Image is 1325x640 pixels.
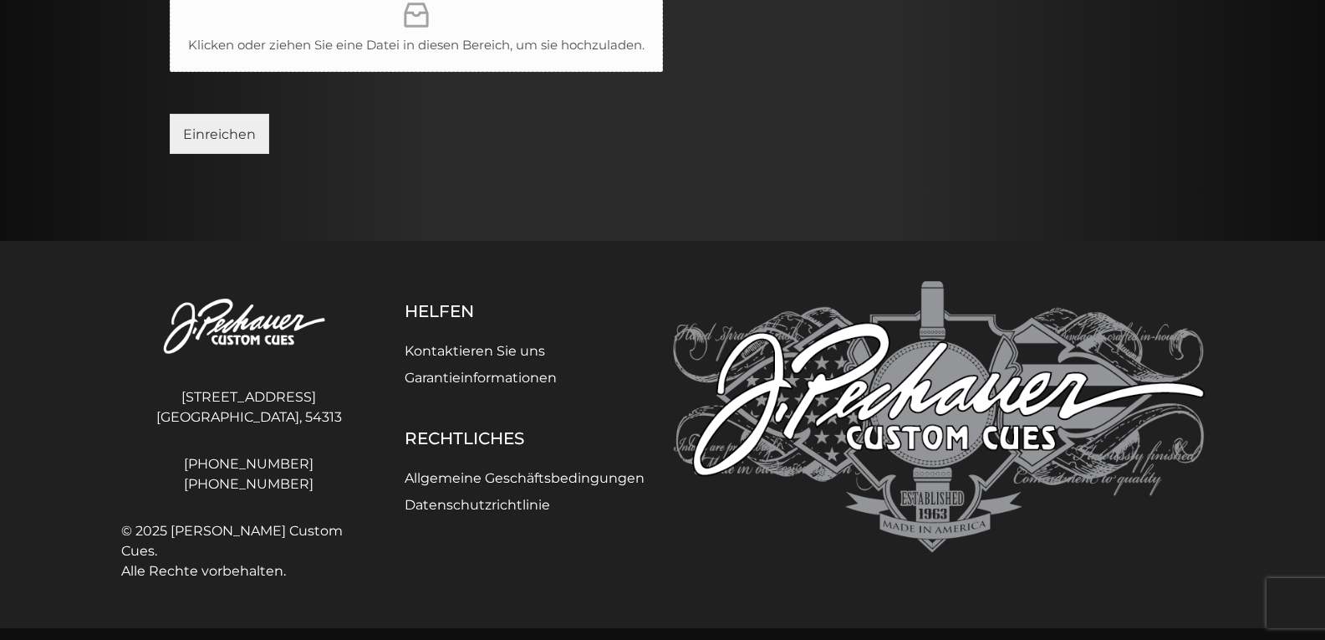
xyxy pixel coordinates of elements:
a: Kontaktieren Sie uns [405,343,545,359]
button: Einreichen [170,114,269,153]
font: [PHONE_NUMBER] [184,456,313,472]
font: Klicken oder ziehen Sie eine Datei in diesen Bereich, um sie hochzuladen. [188,37,645,53]
a: Allgemeine Geschäftsbedingungen [405,470,645,486]
font: Helfen [405,301,474,321]
a: [PHONE_NUMBER] [121,454,377,474]
font: [PHONE_NUMBER] [184,476,313,492]
a: [PHONE_NUMBER] [121,474,377,494]
img: Pechauer Custom Queues [121,281,377,374]
font: Rechtliches [405,428,524,448]
font: Alle Rechte vorbehalten. [121,563,286,579]
font: [GEOGRAPHIC_DATA], 54313 [156,409,342,425]
a: Datenschutzrichtlinie [405,497,550,513]
a: Garantieinformationen [405,370,557,386]
font: [STREET_ADDRESS] [181,389,316,405]
font: Einreichen [183,126,256,142]
font: © 2025 [PERSON_NAME] Custom Cues. [121,523,343,559]
img: Pechauer Custom Queues [673,281,1205,553]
